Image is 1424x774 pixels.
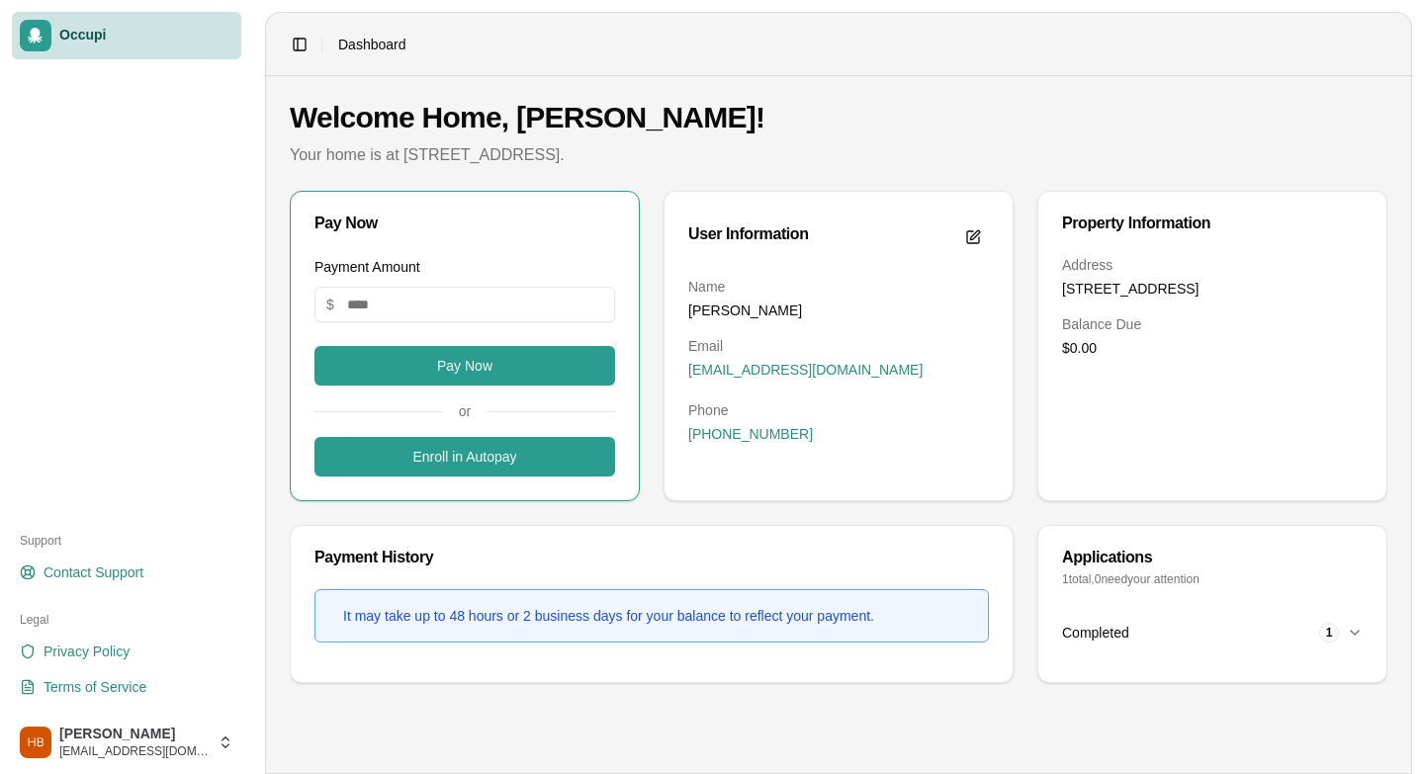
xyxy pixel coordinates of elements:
div: Applications [1062,550,1363,565]
a: Contact Support [12,557,241,588]
div: 1 [1319,623,1339,643]
div: It may take up to 48 hours or 2 business days for your balance to reflect your payment. [343,606,874,626]
p: 1 total, 0 need your attention [1062,571,1363,587]
button: Hannah Browning[PERSON_NAME][EMAIL_ADDRESS][DOMAIN_NAME] [12,719,241,766]
dd: [PERSON_NAME] [688,301,989,320]
div: User Information [688,226,809,242]
a: Privacy Policy [12,636,241,667]
span: [EMAIL_ADDRESS][DOMAIN_NAME] [688,360,923,380]
span: Terms of Service [44,677,146,697]
button: Completed1 [1062,611,1363,654]
a: Occupi [12,12,241,59]
dt: Name [688,277,989,297]
dt: Phone [688,400,989,420]
dt: Email [688,336,989,356]
img: Hannah Browning [20,727,51,758]
span: [PERSON_NAME] [59,726,210,743]
p: Your home is at [STREET_ADDRESS]. [290,143,1387,167]
span: Occupi [59,27,233,44]
div: Support [12,525,241,557]
dd: $0.00 [1062,338,1363,358]
h1: Welcome Home, [PERSON_NAME]! [290,100,1387,135]
dt: Balance Due [1062,314,1363,334]
nav: breadcrumb [338,35,406,54]
span: Completed [1062,623,1129,643]
span: Privacy Policy [44,642,130,661]
span: Contact Support [44,562,143,582]
div: Legal [12,604,241,636]
div: Payment History [314,550,989,565]
span: Dashboard [338,35,406,54]
div: Property Information [1062,215,1363,231]
dt: Address [1062,255,1363,275]
span: [PHONE_NUMBER] [688,424,813,444]
span: $ [326,295,334,314]
a: Terms of Service [12,671,241,703]
dd: [STREET_ADDRESS] [1062,279,1363,299]
label: Payment Amount [314,259,420,275]
div: Pay Now [314,215,615,231]
span: or [443,401,487,421]
button: Pay Now [314,346,615,386]
button: Enroll in Autopay [314,437,615,476]
span: [EMAIL_ADDRESS][DOMAIN_NAME] [59,743,210,759]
